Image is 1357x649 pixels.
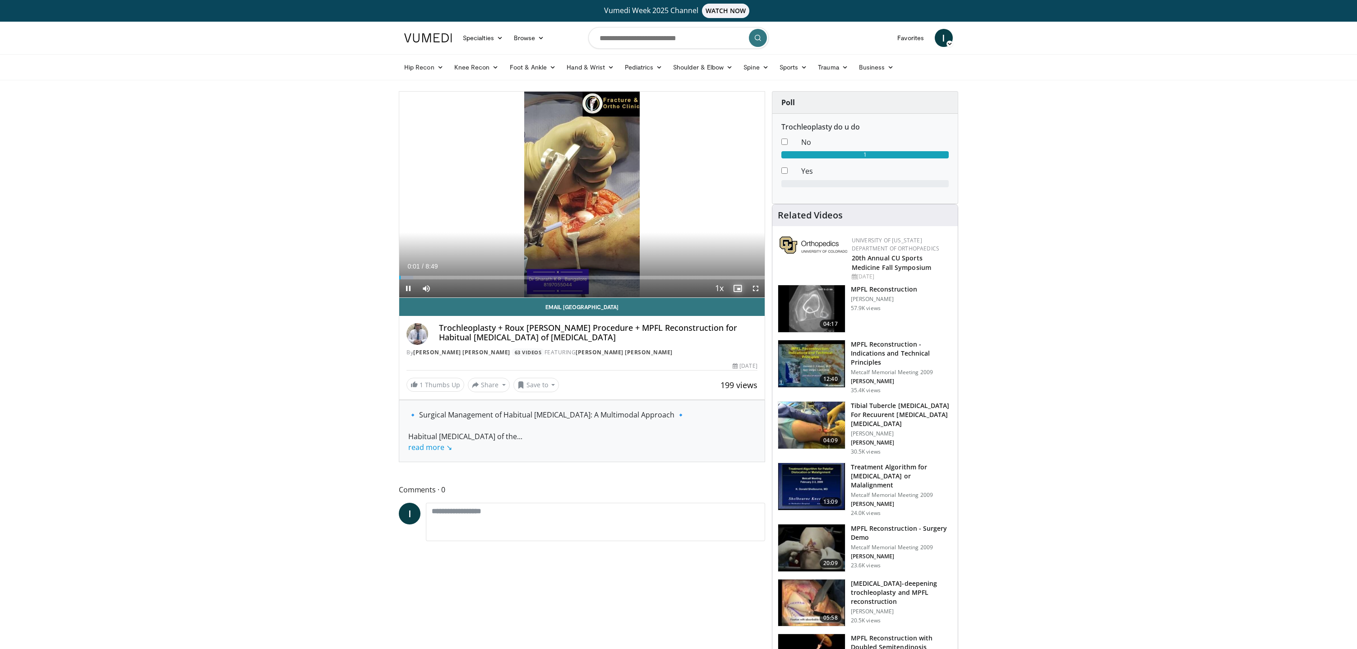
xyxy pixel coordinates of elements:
[778,524,952,572] a: 20:09 MPFL Reconstruction - Surgery Demo Metcalf Memorial Meeting 2009 [PERSON_NAME] 23.6K views
[504,58,562,76] a: Foot & Ankle
[851,378,952,385] p: [PERSON_NAME]
[729,279,747,297] button: Enable picture-in-picture mode
[851,501,952,508] p: [PERSON_NAME]
[439,323,757,343] h4: Trochleoplasty + Roux [PERSON_NAME] Procedure + MPFL Reconstruction for Habitual [MEDICAL_DATA] o...
[747,279,765,297] button: Fullscreen
[935,29,953,47] a: I
[702,4,750,18] span: WATCH NOW
[778,463,845,510] img: 642537_3.png.150x105_q85_crop-smart_upscale.jpg
[820,320,841,329] span: 04:17
[778,402,845,449] img: O0cEsGv5RdudyPNn5hMDoxOjB1O5lLKx_1.150x105_q85_crop-smart_upscale.jpg
[422,263,424,270] span: /
[778,579,952,627] a: 05:58 [MEDICAL_DATA]-deepening trochleoplasty and MPFL reconstruction [PERSON_NAME] 20.5K views
[733,362,757,370] div: [DATE]
[820,375,841,384] span: 12:40
[778,340,952,394] a: 12:40 MPFL Reconstruction - Indications and Technical Principles Metcalf Memorial Meeting 2009 [P...
[420,380,423,389] span: 1
[852,254,931,272] a: 20th Annual CU Sports Medicine Fall Symposium
[425,263,438,270] span: 8:49
[851,617,881,624] p: 20.5K views
[794,137,955,148] dd: No
[457,29,508,47] a: Specialties
[399,279,417,297] button: Pause
[417,279,435,297] button: Mute
[851,448,881,455] p: 30.5K views
[778,579,845,626] img: XzOTlMlQSGUnbGTX4xMDoxOjB1O8AjAz_1.150x105_q85_crop-smart_upscale.jpg
[852,236,939,252] a: University of [US_STATE] Department of Orthopaedics
[851,544,952,551] p: Metcalf Memorial Meeting 2009
[851,608,952,615] p: [PERSON_NAME]
[407,263,420,270] span: 0:01
[720,380,757,390] span: 199 views
[820,559,841,568] span: 20:09
[588,27,769,49] input: Search topics, interventions
[778,285,952,333] a: 04:17 MPFL Reconstruction [PERSON_NAME] 57.9K views
[851,340,952,367] h3: MPFL Reconstruction - Indications and Technical Principles
[738,58,774,76] a: Spine
[781,151,949,158] div: 1
[780,236,847,254] img: 355603a8-37da-49b6-856f-e00d7e9307d3.png.150x105_q85_autocrop_double_scale_upscale_version-0.2.png
[851,579,952,606] h3: [MEDICAL_DATA]-deepening trochleoplasty and MPFL reconstruction
[778,401,952,455] a: 04:09 Tibial Tubercle [MEDICAL_DATA] For Recuurent [MEDICAL_DATA] [MEDICAL_DATA] [PERSON_NAME] [P...
[468,378,510,392] button: Share
[619,58,668,76] a: Pediatrics
[778,340,845,387] img: 642458_3.png.150x105_q85_crop-smart_upscale.jpg
[778,463,952,517] a: 13:09 Treatment Algorithm for [MEDICAL_DATA] or Malalignment Metcalf Memorial Meeting 2009 [PERSO...
[399,276,765,279] div: Progress Bar
[561,58,619,76] a: Hand & Wrist
[406,348,757,357] div: By FEATURING
[851,430,952,437] p: [PERSON_NAME]
[406,4,951,18] a: Vumedi Week 2025 ChannelWATCH NOW
[399,484,765,496] span: Comments 0
[399,503,420,524] a: I
[408,431,522,452] span: ...
[781,97,795,107] strong: Poll
[778,210,843,221] h4: Related Videos
[851,387,881,394] p: 35.4K views
[413,348,510,356] a: [PERSON_NAME] [PERSON_NAME]
[851,562,881,569] p: 23.6K views
[812,58,854,76] a: Trauma
[668,58,738,76] a: Shoulder & Elbow
[778,285,845,332] img: 38434_0000_3.png.150x105_q85_crop-smart_upscale.jpg
[852,273,951,281] div: [DATE]
[851,524,952,542] h3: MPFL Reconstruction - Surgery Demo
[408,442,452,452] a: read more ↘
[399,298,765,316] a: Email [GEOGRAPHIC_DATA]
[851,553,952,560] p: [PERSON_NAME]
[449,58,504,76] a: Knee Recon
[399,92,765,298] video-js: Video Player
[774,58,813,76] a: Sports
[711,279,729,297] button: Playback Rate
[508,29,550,47] a: Browse
[781,123,949,131] h6: Trochleoplasty do u do
[851,463,952,490] h3: Treatment Algorithm for [MEDICAL_DATA] or Malalignment
[512,348,545,356] a: 63 Videos
[513,378,559,392] button: Save to
[851,285,917,294] h3: MPFL Reconstruction
[820,613,841,622] span: 05:58
[399,58,449,76] a: Hip Recon
[851,369,952,376] p: Metcalf Memorial Meeting 2009
[851,439,952,446] p: [PERSON_NAME]
[851,491,952,499] p: Metcalf Memorial Meeting 2009
[820,497,841,506] span: 13:09
[406,323,428,345] img: Avatar
[854,58,900,76] a: Business
[820,436,841,445] span: 04:09
[778,524,845,571] img: aren_3.png.150x105_q85_crop-smart_upscale.jpg
[794,166,955,176] dd: Yes
[406,378,464,392] a: 1 Thumbs Up
[408,409,756,453] div: 🔹 Surgical Management of Habitual [MEDICAL_DATA]: A Multimodal Approach 🔹 Habitual [MEDICAL_DATA]...
[576,348,673,356] a: [PERSON_NAME] [PERSON_NAME]
[404,33,452,42] img: VuMedi Logo
[851,401,952,428] h3: Tibial Tubercle [MEDICAL_DATA] For Recuurent [MEDICAL_DATA] [MEDICAL_DATA]
[851,510,881,517] p: 24.0K views
[851,296,917,303] p: [PERSON_NAME]
[892,29,929,47] a: Favorites
[851,305,881,312] p: 57.9K views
